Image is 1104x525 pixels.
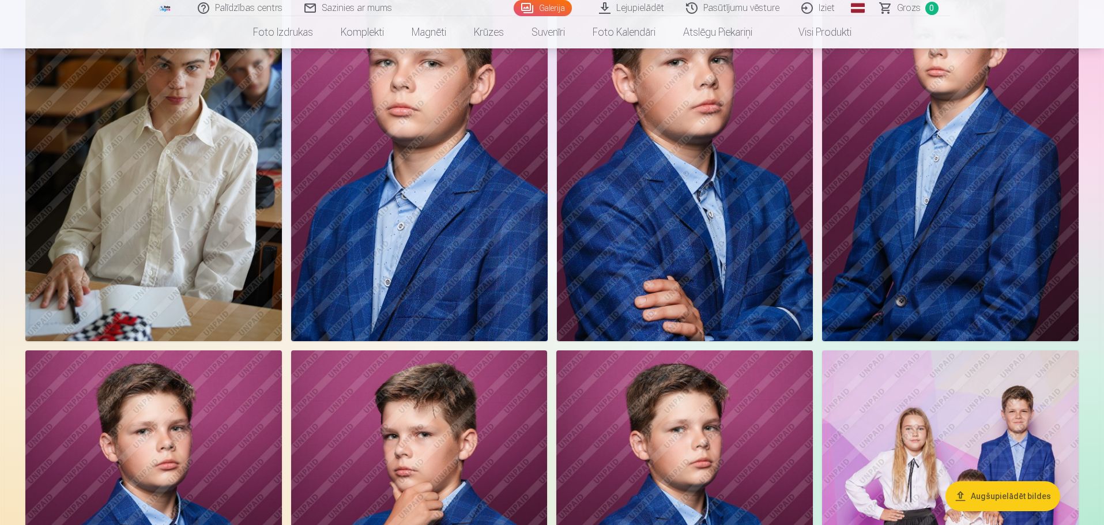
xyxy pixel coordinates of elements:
a: Suvenīri [518,16,579,48]
a: Magnēti [398,16,460,48]
a: Komplekti [327,16,398,48]
span: 0 [925,2,939,15]
a: Atslēgu piekariņi [669,16,766,48]
a: Visi produkti [766,16,865,48]
button: Augšupielādēt bildes [945,481,1060,511]
a: Foto kalendāri [579,16,669,48]
a: Krūzes [460,16,518,48]
span: Grozs [897,1,921,15]
a: Foto izdrukas [239,16,327,48]
img: /fa1 [159,5,172,12]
